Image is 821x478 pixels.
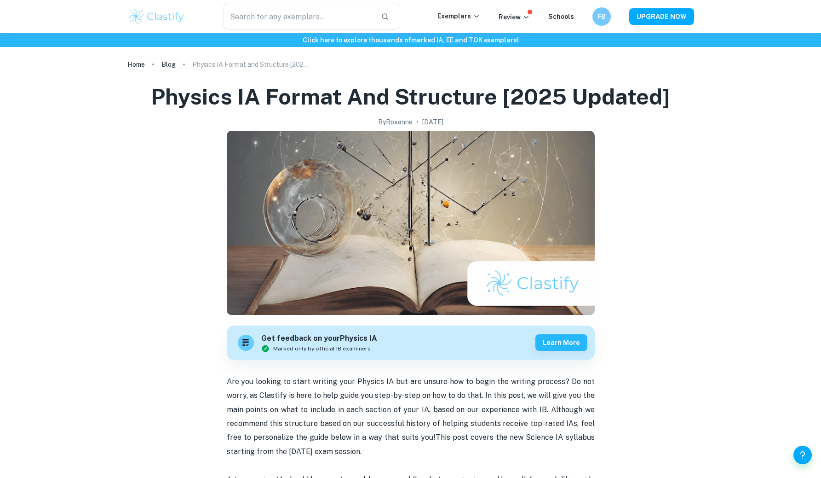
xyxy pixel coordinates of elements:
p: Review [499,12,530,22]
img: Clastify logo [127,7,186,26]
p: Exemplars [437,11,480,21]
h2: [DATE] [422,117,443,127]
a: Blog [161,58,176,71]
a: Get feedback on yourPhysics IAMarked only by official IB examinersLearn more [227,326,595,360]
p: • [416,117,419,127]
button: FB [592,7,611,26]
h6: FB [596,12,607,22]
h2: By Roxanne [378,117,413,127]
a: Schools [548,13,574,20]
h6: Click here to explore thousands of marked IA, EE and TOK exemplars ! [2,35,819,45]
button: Help and Feedback [793,446,812,464]
a: Home [127,58,145,71]
h6: Get feedback on your Physics IA [261,333,377,344]
span: This post covers the new Science IA syllabus starting from the [DATE] exam session. [227,433,597,455]
span: Marked only by official IB examiners [273,344,371,353]
p: Physics IA Format and Structure [2025 updated] [192,59,312,70]
button: Learn more [535,334,587,351]
img: Physics IA Format and Structure [2025 updated] cover image [227,131,595,315]
button: UPGRADE NOW [629,8,694,25]
h1: Physics IA Format and Structure [2025 updated] [151,82,670,111]
p: Are you looking to start writing your Physics IA but are unsure how to begin the writing process?... [227,375,595,459]
input: Search for any exemplars... [224,4,374,29]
